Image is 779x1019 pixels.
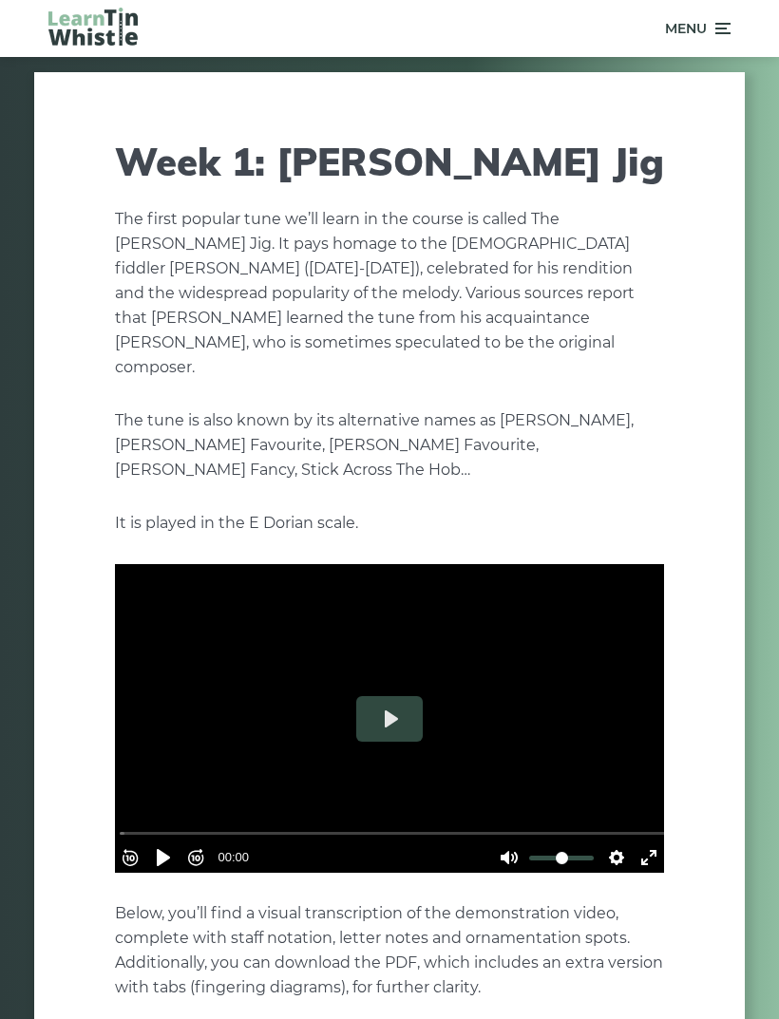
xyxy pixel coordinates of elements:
p: It is played in the E Dorian scale. [115,511,664,536]
p: The first popular tune we’ll learn in the course is called The [PERSON_NAME] Jig. It pays homage ... [115,207,664,380]
p: The tune is also known by its alternative names as [PERSON_NAME], [PERSON_NAME] Favourite, [PERSO... [115,408,664,482]
p: Below, you’ll find a visual transcription of the demonstration video, complete with staff notatio... [115,901,664,1000]
img: LearnTinWhistle.com [48,8,138,46]
span: Menu [665,5,707,52]
h1: Week 1: [PERSON_NAME] Jig [115,139,664,184]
